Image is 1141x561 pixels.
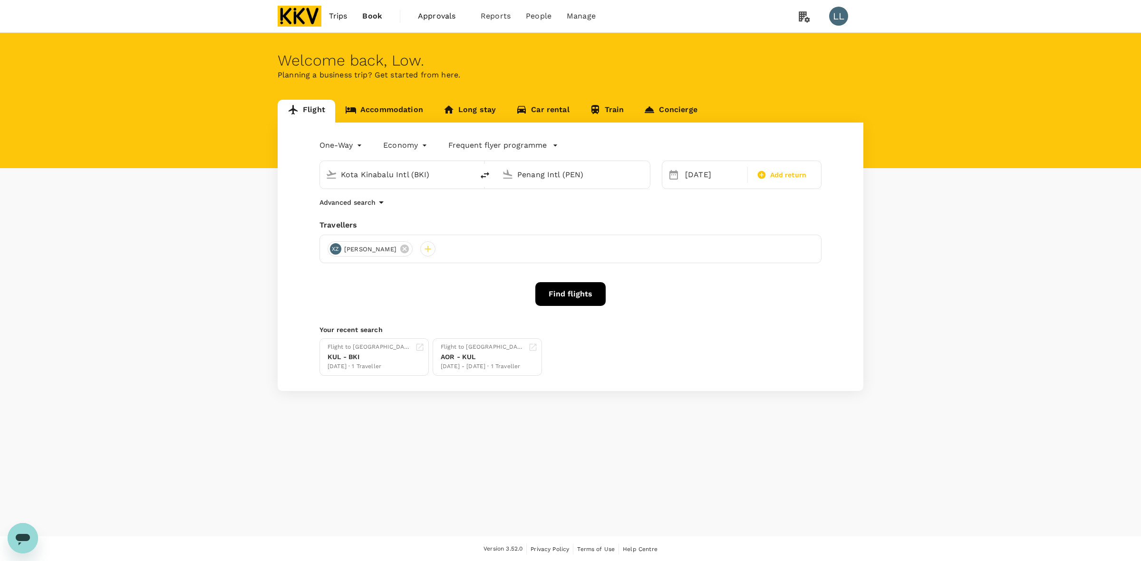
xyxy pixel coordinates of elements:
[441,352,524,362] div: AOR - KUL
[526,10,551,22] span: People
[328,352,411,362] div: KUL - BKI
[328,342,411,352] div: Flight to [GEOGRAPHIC_DATA]
[341,167,454,182] input: Depart from
[567,10,596,22] span: Manage
[577,546,615,552] span: Terms of Use
[829,7,848,26] div: LL
[580,100,634,123] a: Train
[319,138,364,153] div: One-Way
[418,10,465,22] span: Approvals
[681,165,745,184] div: [DATE]
[319,198,376,207] p: Advanced search
[517,167,630,182] input: Going to
[433,100,506,123] a: Long stay
[531,546,569,552] span: Privacy Policy
[362,10,382,22] span: Book
[643,173,645,175] button: Open
[441,342,524,352] div: Flight to [GEOGRAPHIC_DATA]
[483,544,522,554] span: Version 3.52.0
[623,544,658,554] a: Help Centre
[448,140,558,151] button: Frequent flyer programme
[577,544,615,554] a: Terms of Use
[623,546,658,552] span: Help Centre
[481,10,511,22] span: Reports
[328,241,413,257] div: XZ[PERSON_NAME]
[330,243,341,255] div: XZ
[329,10,348,22] span: Trips
[448,140,547,151] p: Frequent flyer programme
[319,197,387,208] button: Advanced search
[474,164,496,187] button: delete
[319,325,822,334] p: Your recent search
[467,173,469,175] button: Open
[770,170,807,180] span: Add return
[278,52,863,69] div: Welcome back , Low .
[278,6,321,27] img: KKV Supply Chain Sdn Bhd
[441,362,524,371] div: [DATE] - [DATE] · 1 Traveller
[531,544,569,554] a: Privacy Policy
[8,523,38,553] iframe: Button to launch messaging window
[506,100,580,123] a: Car rental
[319,219,822,231] div: Travellers
[278,100,335,123] a: Flight
[634,100,707,123] a: Concierge
[383,138,429,153] div: Economy
[278,69,863,81] p: Planning a business trip? Get started from here.
[338,245,402,254] span: [PERSON_NAME]
[535,282,606,306] button: Find flights
[328,362,411,371] div: [DATE] · 1 Traveller
[335,100,433,123] a: Accommodation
